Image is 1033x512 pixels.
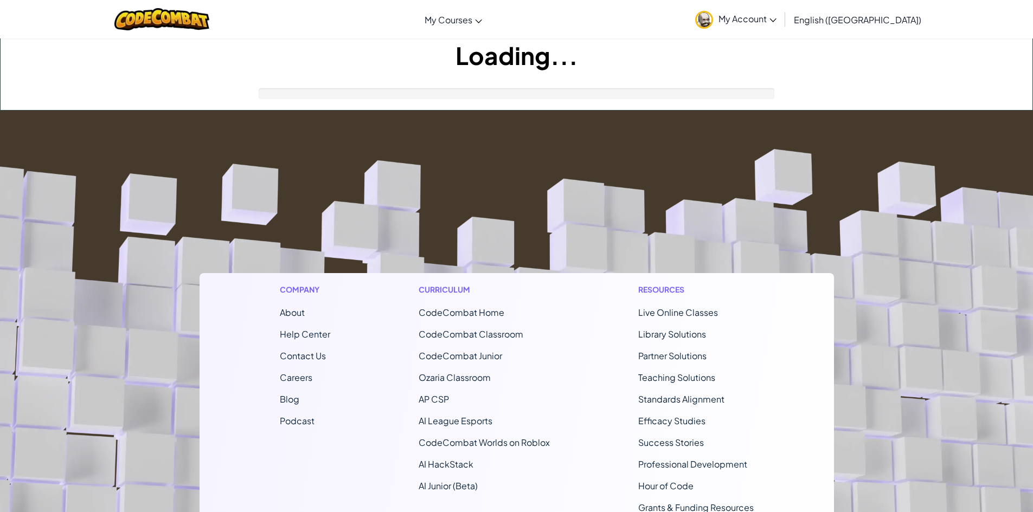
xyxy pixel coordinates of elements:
a: Partner Solutions [638,350,707,361]
a: About [280,307,305,318]
a: AI HackStack [419,458,473,470]
a: AP CSP [419,393,449,405]
h1: Company [280,284,330,295]
a: Help Center [280,328,330,340]
span: English ([GEOGRAPHIC_DATA]) [794,14,921,25]
a: My Account [690,2,782,36]
a: AI Junior (Beta) [419,480,478,491]
a: English ([GEOGRAPHIC_DATA]) [788,5,927,34]
img: avatar [695,11,713,29]
a: Podcast [280,415,315,426]
span: Contact Us [280,350,326,361]
a: Standards Alignment [638,393,724,405]
a: Library Solutions [638,328,706,340]
span: My Courses [425,14,472,25]
h1: Curriculum [419,284,550,295]
h1: Resources [638,284,754,295]
a: CodeCombat Worlds on Roblox [419,437,550,448]
span: CodeCombat Home [419,307,504,318]
a: Ozaria Classroom [419,372,491,383]
a: CodeCombat Junior [419,350,502,361]
a: Success Stories [638,437,704,448]
a: AI League Esports [419,415,492,426]
a: My Courses [419,5,487,34]
a: Live Online Classes [638,307,718,318]
a: Careers [280,372,312,383]
span: My Account [718,13,777,24]
a: Professional Development [638,458,747,470]
a: Hour of Code [638,480,694,491]
a: Efficacy Studies [638,415,705,426]
h1: Loading... [1,38,1032,72]
a: Teaching Solutions [638,372,715,383]
a: Blog [280,393,299,405]
a: CodeCombat Classroom [419,328,523,340]
img: CodeCombat logo [114,8,209,30]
